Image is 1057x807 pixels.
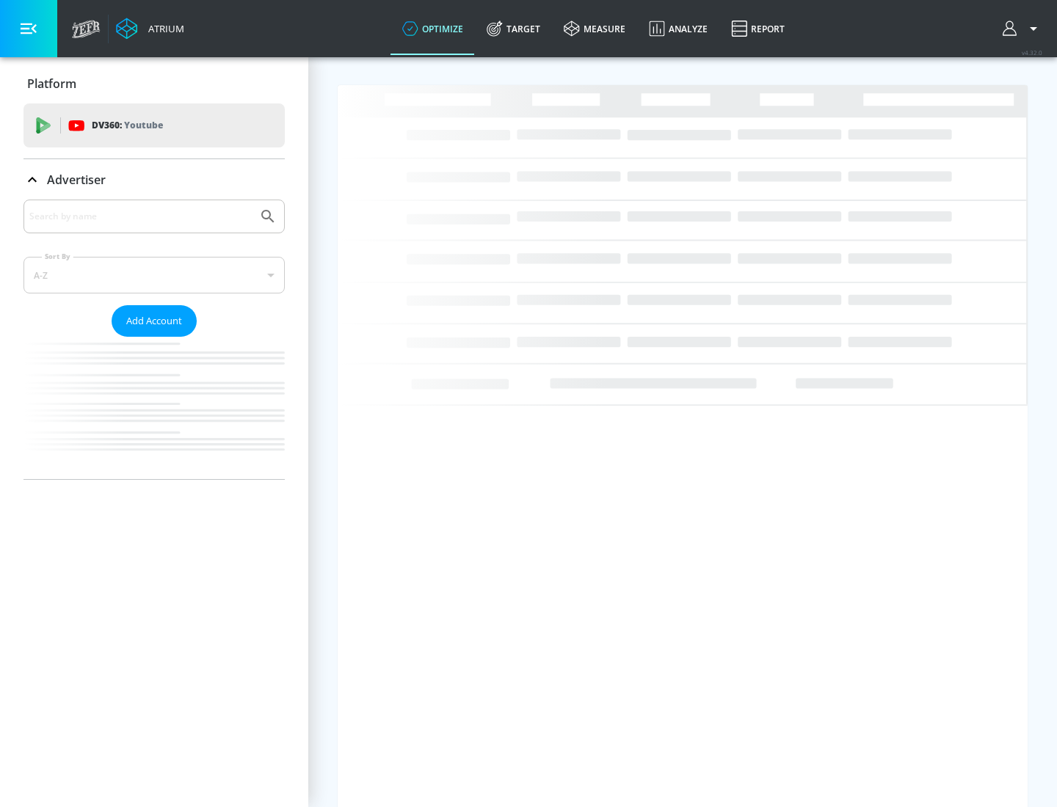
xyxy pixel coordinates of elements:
[142,22,184,35] div: Atrium
[391,2,475,55] a: optimize
[1022,48,1042,56] span: v 4.32.0
[23,159,285,200] div: Advertiser
[23,257,285,293] div: A-Z
[719,2,796,55] a: Report
[92,117,163,134] p: DV360:
[42,252,73,261] label: Sort By
[637,2,719,55] a: Analyze
[475,2,552,55] a: Target
[23,63,285,104] div: Platform
[47,172,106,188] p: Advertiser
[23,200,285,479] div: Advertiser
[116,18,184,40] a: Atrium
[112,305,197,337] button: Add Account
[29,207,252,226] input: Search by name
[124,117,163,133] p: Youtube
[126,313,182,329] span: Add Account
[23,337,285,479] nav: list of Advertiser
[23,103,285,147] div: DV360: Youtube
[27,76,76,92] p: Platform
[552,2,637,55] a: measure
